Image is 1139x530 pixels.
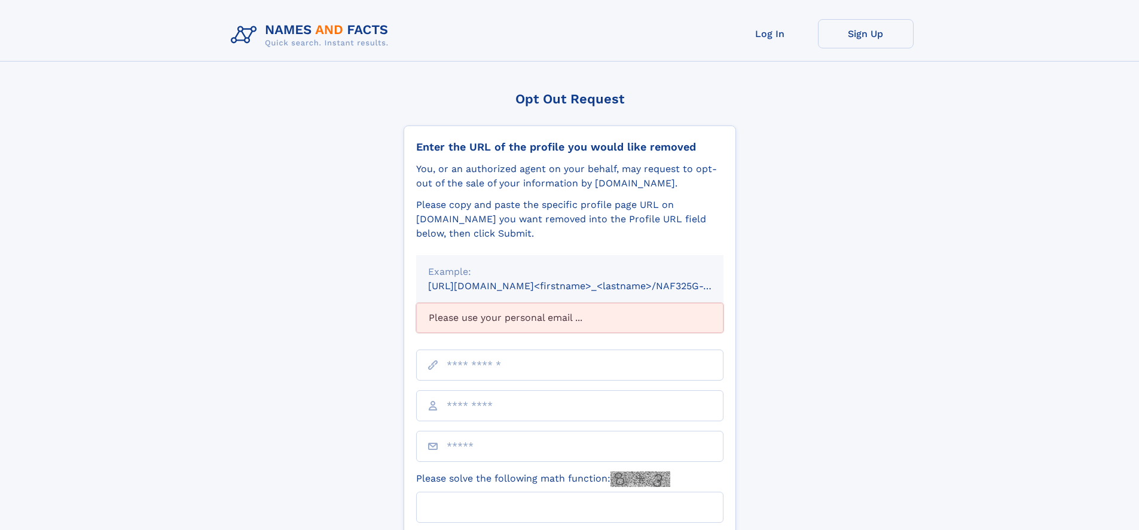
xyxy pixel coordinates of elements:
div: You, or an authorized agent on your behalf, may request to opt-out of the sale of your informatio... [416,162,723,191]
label: Please solve the following math function: [416,471,670,487]
img: Logo Names and Facts [226,19,398,51]
div: Please copy and paste the specific profile page URL on [DOMAIN_NAME] you want removed into the Pr... [416,198,723,241]
small: [URL][DOMAIN_NAME]<firstname>_<lastname>/NAF325G-xxxxxxxx [428,280,746,292]
div: Opt Out Request [404,91,736,106]
div: Please use your personal email ... [416,303,723,333]
div: Example: [428,265,712,279]
a: Log In [722,19,818,48]
div: Enter the URL of the profile you would like removed [416,140,723,154]
a: Sign Up [818,19,914,48]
